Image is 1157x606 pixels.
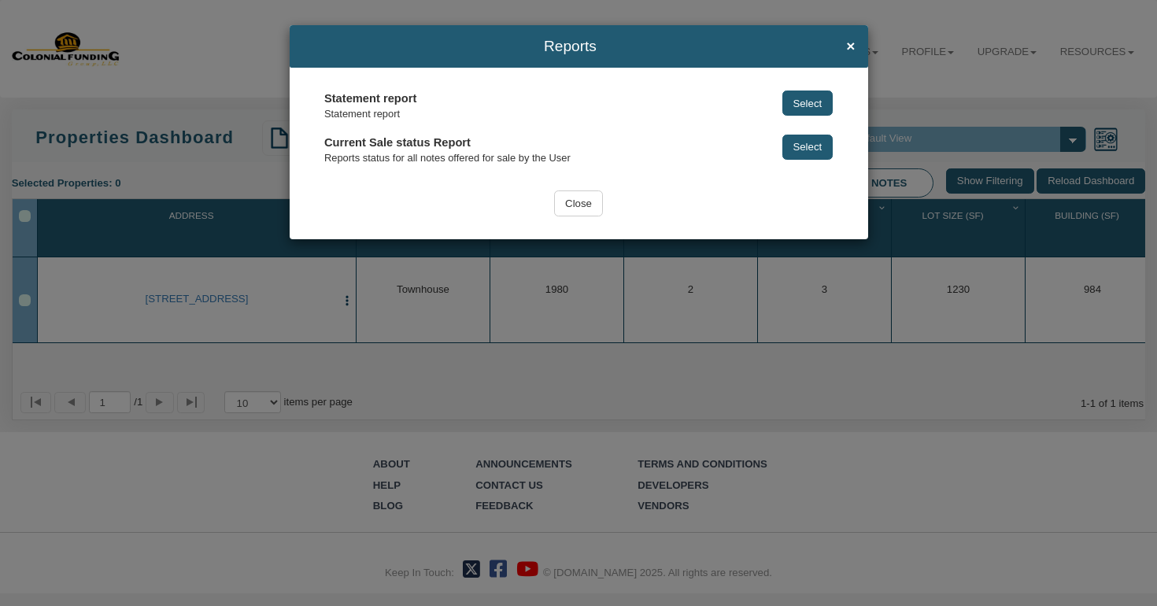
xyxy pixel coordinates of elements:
[324,151,754,165] div: Reports status for all notes offered for sale by the User
[782,91,834,116] button: Select
[302,38,839,54] span: Reports
[554,190,603,216] input: Close
[324,107,754,121] div: Statement report
[324,135,754,151] div: Current Sale status Report
[782,135,834,160] button: Select
[324,91,754,107] div: Statement report
[846,38,855,54] span: ×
